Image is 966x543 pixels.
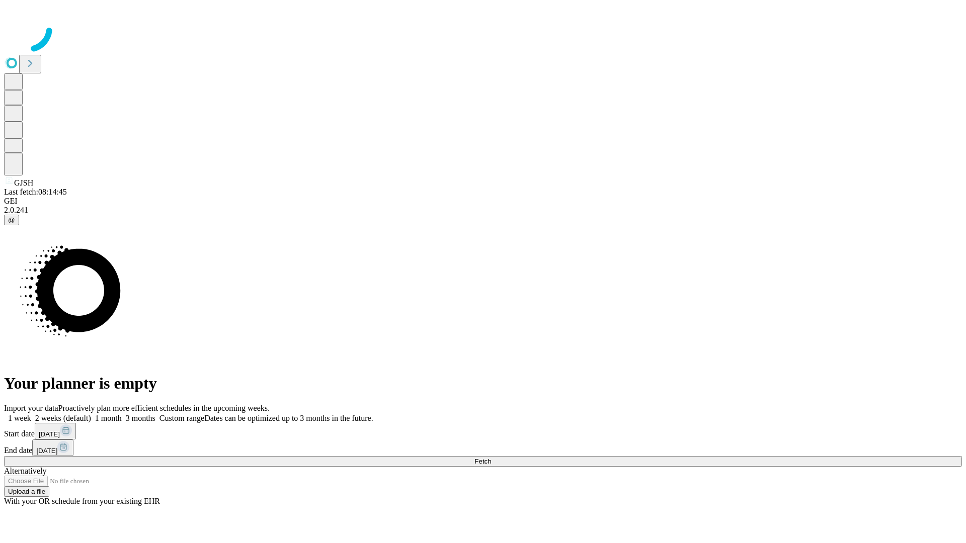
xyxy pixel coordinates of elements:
[4,404,58,412] span: Import your data
[4,188,67,196] span: Last fetch: 08:14:45
[4,374,962,393] h1: Your planner is empty
[204,414,373,422] span: Dates can be optimized up to 3 months in the future.
[126,414,155,422] span: 3 months
[8,216,15,224] span: @
[36,447,57,455] span: [DATE]
[14,178,33,187] span: GJSH
[35,423,76,439] button: [DATE]
[159,414,204,422] span: Custom range
[474,458,491,465] span: Fetch
[58,404,270,412] span: Proactively plan more efficient schedules in the upcoming weeks.
[4,467,46,475] span: Alternatively
[39,430,60,438] span: [DATE]
[4,197,962,206] div: GEI
[4,486,49,497] button: Upload a file
[35,414,91,422] span: 2 weeks (default)
[4,206,962,215] div: 2.0.241
[95,414,122,422] span: 1 month
[8,414,31,422] span: 1 week
[4,497,160,505] span: With your OR schedule from your existing EHR
[4,215,19,225] button: @
[4,423,962,439] div: Start date
[4,456,962,467] button: Fetch
[4,439,962,456] div: End date
[32,439,73,456] button: [DATE]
